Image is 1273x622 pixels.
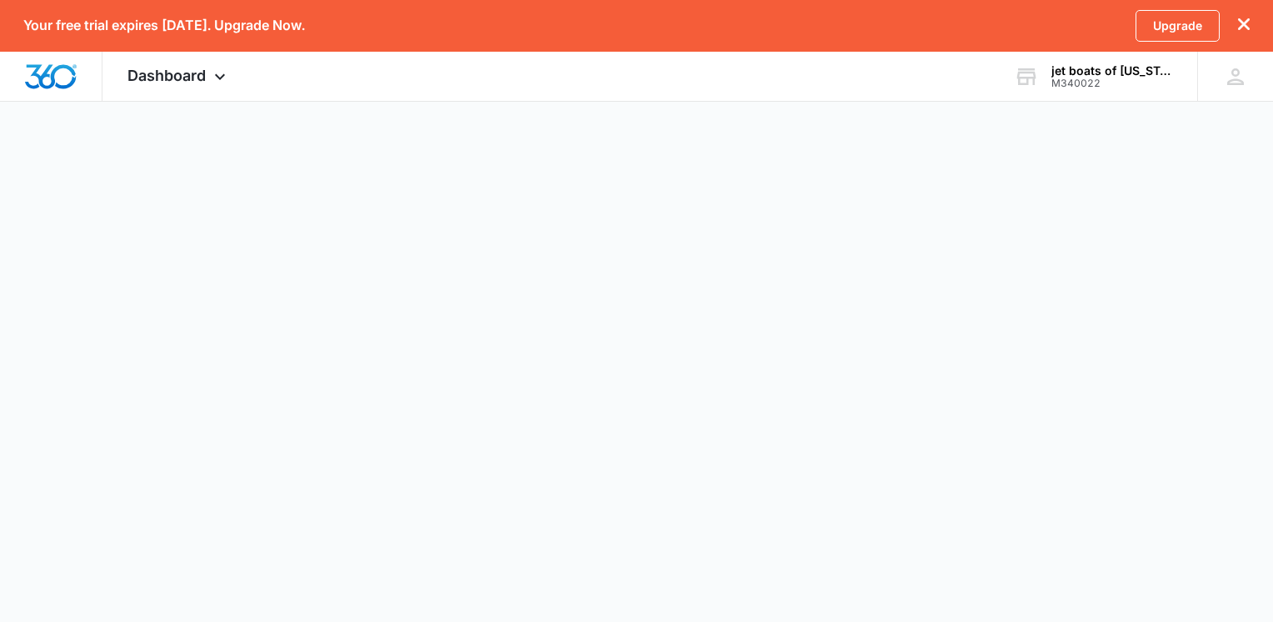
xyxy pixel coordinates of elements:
[1051,78,1173,89] div: account id
[102,52,255,101] div: Dashboard
[23,18,305,33] p: Your free trial expires [DATE]. Upgrade Now.
[127,67,206,84] span: Dashboard
[1136,10,1220,42] a: Upgrade
[1238,18,1250,33] button: dismiss this dialog
[1051,64,1173,78] div: account name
